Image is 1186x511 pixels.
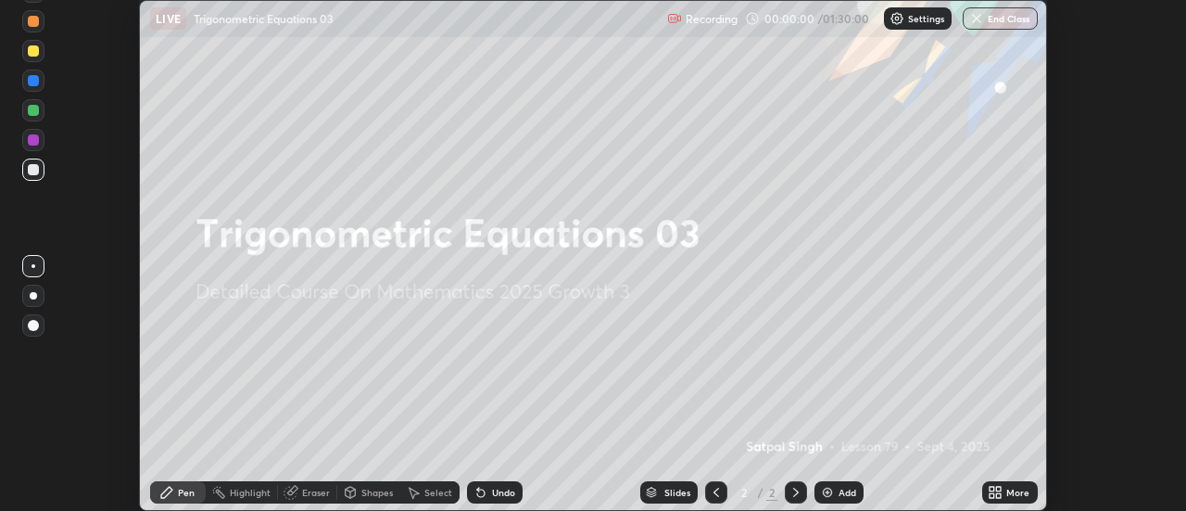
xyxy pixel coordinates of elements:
div: / [757,487,763,498]
div: Shapes [361,488,393,497]
img: class-settings-icons [889,11,904,26]
div: Eraser [302,488,330,497]
img: end-class-cross [969,11,984,26]
button: End Class [963,7,1038,30]
img: add-slide-button [820,485,835,500]
div: Slides [664,488,690,497]
div: 2 [735,487,753,498]
p: Recording [686,12,738,26]
div: Undo [492,488,515,497]
img: recording.375f2c34.svg [667,11,682,26]
div: Select [424,488,452,497]
div: Add [839,488,856,497]
p: Trigonometric Equations 03 [194,11,334,26]
div: 2 [766,484,777,501]
p: Settings [908,14,944,23]
div: More [1006,488,1029,497]
div: Highlight [230,488,271,497]
div: Pen [178,488,195,497]
p: LIVE [156,11,181,26]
